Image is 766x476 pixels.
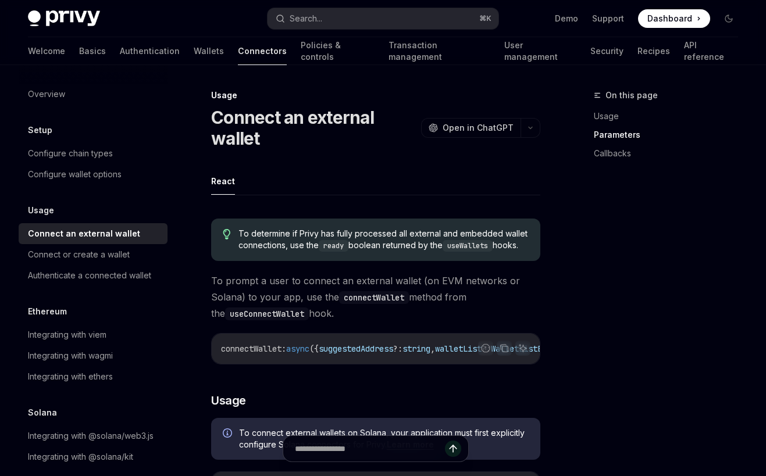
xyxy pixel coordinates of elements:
[28,146,113,160] div: Configure chain types
[445,441,461,457] button: Send message
[239,427,529,450] span: To connect external wallets on Solana, your application must first explicitly configure Solana co...
[290,12,322,26] div: Search...
[515,341,530,356] button: Ask AI
[28,227,140,241] div: Connect an external wallet
[19,425,168,446] a: Integrating with @solana/web3.js
[238,37,287,65] a: Connectors
[497,341,512,356] button: Copy the contents from the code block
[28,406,57,420] h5: Solana
[223,229,231,239] svg: Tip
[211,107,416,149] h1: Connect an external wallet
[435,343,482,354] span: walletList
[28,248,130,262] div: Connect or create a wallet
[594,107,747,126] a: Usage
[211,167,235,195] button: React
[225,307,309,320] code: useConnectWallet
[211,392,246,409] span: Usage
[28,167,122,181] div: Configure wallet options
[309,343,319,354] span: ({
[393,343,402,354] span: ?:
[211,90,540,101] div: Usage
[638,9,710,28] a: Dashboard
[19,223,168,244] a: Connect an external wallet
[719,9,738,28] button: Toggle dark mode
[28,10,100,27] img: dark logo
[28,203,54,217] h5: Usage
[647,13,692,24] span: Dashboard
[478,341,493,356] button: Report incorrect code
[637,37,670,65] a: Recipes
[479,14,491,23] span: ⌘ K
[238,228,529,252] span: To determine if Privy has fully processed all external and embedded wallet connections, use the b...
[605,88,658,102] span: On this page
[443,122,514,134] span: Open in ChatGPT
[19,366,168,387] a: Integrating with ethers
[28,269,151,282] div: Authenticate a connected wallet
[555,13,578,24] a: Demo
[19,164,168,185] a: Configure wallet options
[221,343,282,354] span: connectWallet
[28,37,65,65] a: Welcome
[28,328,106,342] div: Integrating with viem
[120,37,180,65] a: Authentication
[223,428,234,440] svg: Info
[443,240,493,252] code: useWallets
[301,37,375,65] a: Policies & controls
[339,291,409,304] code: connectWallet
[594,144,747,163] a: Callbacks
[504,37,577,65] a: User management
[19,446,168,467] a: Integrating with @solana/kit
[28,370,113,384] div: Integrating with ethers
[594,126,747,144] a: Parameters
[402,343,430,354] span: string
[19,244,168,265] a: Connect or create a wallet
[282,343,286,354] span: :
[28,349,113,363] div: Integrating with wagmi
[19,265,168,286] a: Authenticate a connected wallet
[28,87,65,101] div: Overview
[592,13,624,24] a: Support
[28,450,133,464] div: Integrating with @solana/kit
[28,305,67,318] h5: Ethereum
[389,37,490,65] a: Transaction management
[430,343,435,354] span: ,
[684,37,738,65] a: API reference
[19,345,168,366] a: Integrating with wagmi
[194,37,224,65] a: Wallets
[28,429,154,443] div: Integrating with @solana/web3.js
[79,37,106,65] a: Basics
[19,324,168,345] a: Integrating with viem
[590,37,624,65] a: Security
[421,118,521,138] button: Open in ChatGPT
[19,143,168,164] a: Configure chain types
[319,240,348,252] code: ready
[211,273,540,321] span: To prompt a user to connect an external wallet (on EVM networks or Solana) to your app, use the m...
[286,343,309,354] span: async
[19,84,168,105] a: Overview
[319,343,393,354] span: suggestedAddress
[268,8,498,29] button: Search...⌘K
[28,123,52,137] h5: Setup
